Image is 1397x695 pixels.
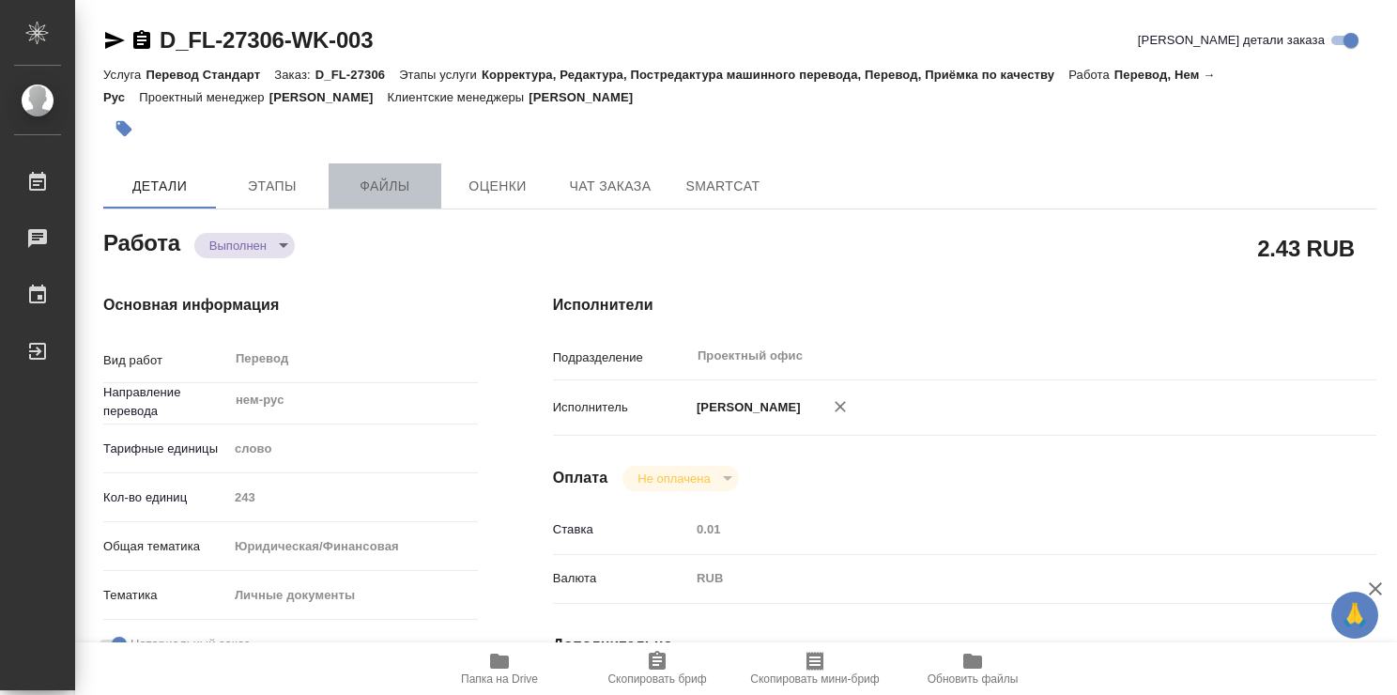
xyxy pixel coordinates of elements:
span: Оценки [453,175,543,198]
button: Выполнен [204,238,272,254]
span: Этапы [227,175,317,198]
h4: Дополнительно [553,634,1376,656]
p: Работа [1068,68,1114,82]
input: Пустое поле [228,484,478,511]
h4: Исполнители [553,294,1376,317]
p: Тарифные единицы [103,440,228,458]
span: Обновить файлы [928,672,1019,686]
p: Общая тематика [103,537,228,556]
div: слово [228,433,478,465]
p: Этапы услуги [399,68,482,82]
h2: Работа [103,224,180,258]
button: Скопировать бриф [578,642,736,695]
span: [PERSON_NAME] детали заказа [1138,31,1325,50]
div: Выполнен [194,233,295,258]
span: Скопировать мини-бриф [750,672,879,686]
p: D_FL-27306 [315,68,399,82]
h4: Оплата [553,467,608,489]
input: Пустое поле [690,516,1308,543]
span: Папка на Drive [461,672,538,686]
p: Подразделение [553,348,690,367]
button: Обновить файлы [894,642,1052,695]
p: [PERSON_NAME] [690,398,801,417]
p: Заказ: [274,68,315,82]
p: Корректура, Редактура, Постредактура машинного перевода, Перевод, Приёмка по качеству [482,68,1068,82]
span: SmartCat [678,175,768,198]
a: D_FL-27306-WK-003 [160,27,373,53]
p: [PERSON_NAME] [529,90,647,104]
div: Выполнен [622,466,738,491]
p: Направление перевода [103,383,228,421]
p: [PERSON_NAME] [269,90,388,104]
span: 🙏 [1339,595,1371,635]
p: Перевод Стандарт [146,68,274,82]
p: Тематика [103,586,228,605]
span: Детали [115,175,205,198]
span: Скопировать бриф [607,672,706,686]
div: Юридическая/Финансовая [228,531,478,563]
p: Ставка [553,520,690,539]
p: Клиентские менеджеры [388,90,530,104]
button: 🙏 [1331,592,1378,639]
button: Удалить исполнителя [820,386,861,427]
span: Файлы [340,175,430,198]
button: Скопировать ссылку [130,29,153,52]
button: Скопировать ссылку для ЯМессенджера [103,29,126,52]
button: Не оплачена [632,471,715,486]
span: Нотариальный заказ [130,635,250,654]
p: Услуга [103,68,146,82]
p: Валюта [553,569,690,588]
p: Кол-во единиц [103,488,228,507]
div: RUB [690,563,1308,595]
span: Чат заказа [565,175,655,198]
p: Исполнитель [553,398,690,417]
p: Вид работ [103,351,228,370]
h2: 2.43 RUB [1257,232,1355,264]
p: Проектный менеджер [139,90,269,104]
button: Скопировать мини-бриф [736,642,894,695]
div: Личные документы [228,579,478,611]
h4: Основная информация [103,294,478,317]
button: Папка на Drive [421,642,578,695]
button: Добавить тэг [103,108,145,149]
